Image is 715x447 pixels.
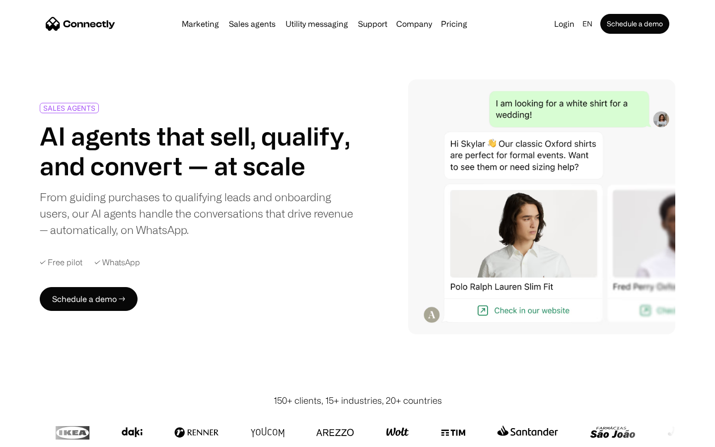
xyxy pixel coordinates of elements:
[437,20,471,28] a: Pricing
[40,189,354,238] div: From guiding purchases to qualifying leads and onboarding users, our AI agents handle the convers...
[40,258,82,267] div: ✓ Free pilot
[40,287,138,311] a: Schedule a demo →
[40,121,354,181] h1: AI agents that sell, qualify, and convert — at scale
[282,20,352,28] a: Utility messaging
[43,104,95,112] div: SALES AGENTS
[10,429,60,444] aside: Language selected: English
[274,394,442,407] div: 150+ clients, 15+ industries, 20+ countries
[225,20,280,28] a: Sales agents
[94,258,140,267] div: ✓ WhatsApp
[396,17,432,31] div: Company
[20,430,60,444] ul: Language list
[600,14,669,34] a: Schedule a demo
[354,20,391,28] a: Support
[582,17,592,31] div: en
[550,17,578,31] a: Login
[178,20,223,28] a: Marketing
